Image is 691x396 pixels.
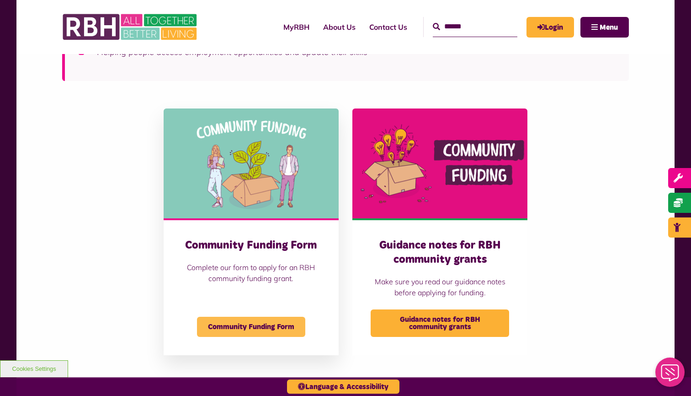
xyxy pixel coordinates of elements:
[371,309,509,337] span: Guidance notes for RBH community grants
[164,108,339,218] img: Community Funding (1)
[580,17,629,38] button: Navigation
[287,380,399,394] button: Language & Accessibility
[352,108,527,218] img: Community Funding (5)
[182,239,320,253] h3: Community Funding Form
[362,15,414,39] a: Contact Us
[164,108,339,355] a: Community Funding Form Complete our form to apply for an RBH community funding grant. Community F...
[526,17,574,38] a: MyRBH
[62,9,199,45] img: RBH
[352,108,527,355] a: Guidance notes for RBH community grants Make sure you read our guidance notes before applying for...
[316,15,362,39] a: About Us
[600,24,618,31] span: Menu
[276,15,316,39] a: MyRBH
[650,355,691,396] iframe: Netcall Web Assistant for live chat
[433,17,517,37] input: Search
[197,317,305,337] span: Community Funding Form
[182,262,320,284] p: Complete our form to apply for an RBH community funding grant.
[371,239,509,267] h3: Guidance notes for RBH community grants
[371,276,509,298] p: Make sure you read our guidance notes before applying for funding.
